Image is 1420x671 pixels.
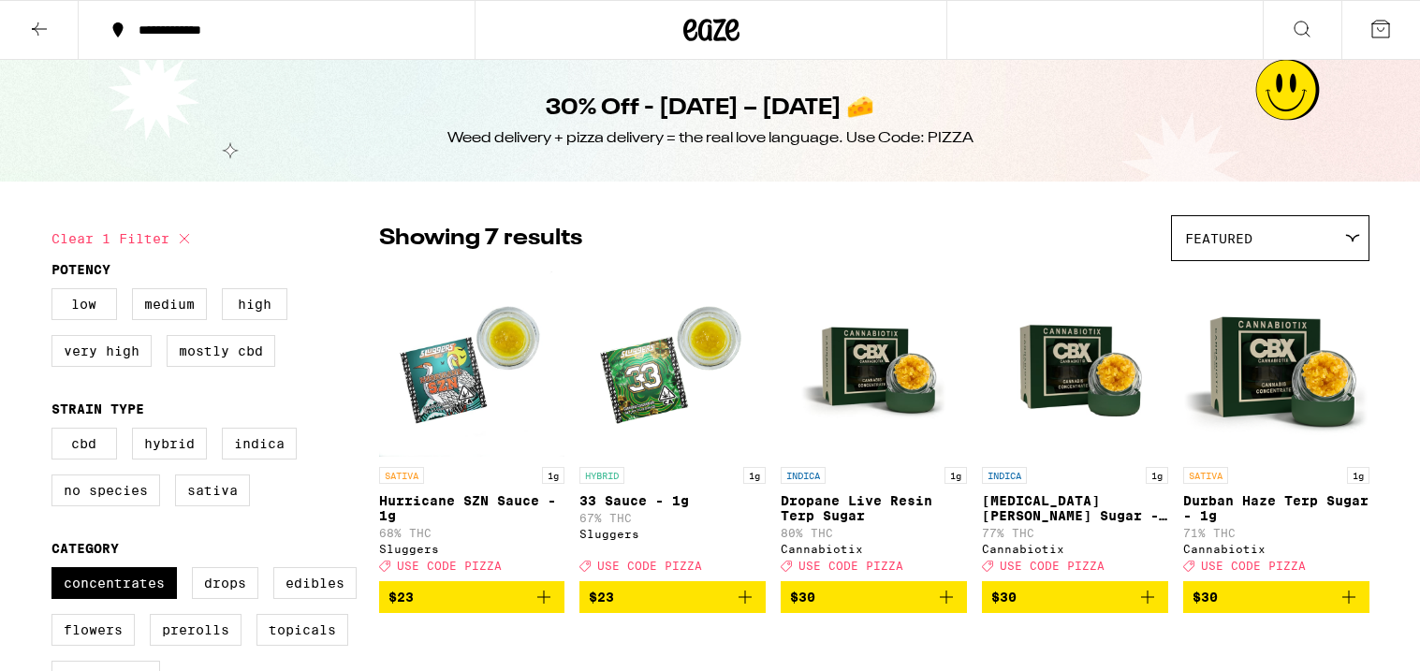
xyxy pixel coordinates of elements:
[51,262,110,277] legend: Potency
[51,567,177,599] label: Concentrates
[1183,270,1369,581] a: Open page for Durban Haze Terp Sugar - 1g from Cannabiotix
[579,512,766,524] p: 67% THC
[781,543,967,555] div: Cannabiotix
[781,270,967,458] img: Cannabiotix - Dropane Live Resin Terp Sugar
[589,590,614,605] span: $23
[273,567,357,599] label: Edibles
[175,474,250,506] label: Sativa
[132,288,207,320] label: Medium
[1183,543,1369,555] div: Cannabiotix
[982,270,1168,581] a: Open page for Jet Lag OG Terp Sugar - 1g from Cannabiotix
[743,467,766,484] p: 1g
[982,527,1168,539] p: 77% THC
[388,590,414,605] span: $23
[1183,493,1369,523] p: Durban Haze Terp Sugar - 1g
[51,288,117,320] label: Low
[790,590,815,605] span: $30
[597,560,702,572] span: USE CODE PIZZA
[579,493,766,508] p: 33 Sauce - 1g
[542,467,564,484] p: 1g
[982,493,1168,523] p: [MEDICAL_DATA] [PERSON_NAME] Sugar - 1g
[781,467,826,484] p: INDICA
[379,467,424,484] p: SATIVA
[379,543,565,555] div: Sluggers
[51,541,119,556] legend: Category
[982,543,1168,555] div: Cannabiotix
[51,428,117,459] label: CBD
[579,581,766,613] button: Add to bag
[1201,560,1306,572] span: USE CODE PIZZA
[1183,467,1228,484] p: SATIVA
[982,467,1027,484] p: INDICA
[379,270,565,458] img: Sluggers - Hurricane SZN Sauce - 1g
[798,560,903,572] span: USE CODE PIZZA
[379,581,565,613] button: Add to bag
[1193,590,1218,605] span: $30
[222,428,297,459] label: Indica
[51,474,160,506] label: No Species
[379,493,565,523] p: Hurricane SZN Sauce - 1g
[546,93,874,124] h1: 30% Off - [DATE] – [DATE] 🧀
[51,335,152,367] label: Very High
[51,401,144,416] legend: Strain Type
[1146,467,1168,484] p: 1g
[379,527,565,539] p: 68% THC
[1000,560,1105,572] span: USE CODE PIZZA
[379,270,565,581] a: Open page for Hurricane SZN Sauce - 1g from Sluggers
[222,288,287,320] label: High
[579,270,766,581] a: Open page for 33 Sauce - 1g from Sluggers
[150,614,242,646] label: Prerolls
[167,335,275,367] label: Mostly CBD
[1183,581,1369,613] button: Add to bag
[579,467,624,484] p: HYBRID
[1183,527,1369,539] p: 71% THC
[991,590,1017,605] span: $30
[397,560,502,572] span: USE CODE PIZZA
[781,270,967,581] a: Open page for Dropane Live Resin Terp Sugar from Cannabiotix
[51,614,135,646] label: Flowers
[944,467,967,484] p: 1g
[579,270,766,458] img: Sluggers - 33 Sauce - 1g
[1183,270,1369,458] img: Cannabiotix - Durban Haze Terp Sugar - 1g
[781,527,967,539] p: 80% THC
[379,223,582,255] p: Showing 7 results
[781,493,967,523] p: Dropane Live Resin Terp Sugar
[579,528,766,540] div: Sluggers
[982,270,1168,458] img: Cannabiotix - Jet Lag OG Terp Sugar - 1g
[1185,231,1252,246] span: Featured
[982,581,1168,613] button: Add to bag
[132,428,207,459] label: Hybrid
[447,128,974,149] div: Weed delivery + pizza delivery = the real love language. Use Code: PIZZA
[51,215,196,262] button: Clear 1 filter
[256,614,348,646] label: Topicals
[781,581,967,613] button: Add to bag
[192,567,258,599] label: Drops
[1347,467,1369,484] p: 1g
